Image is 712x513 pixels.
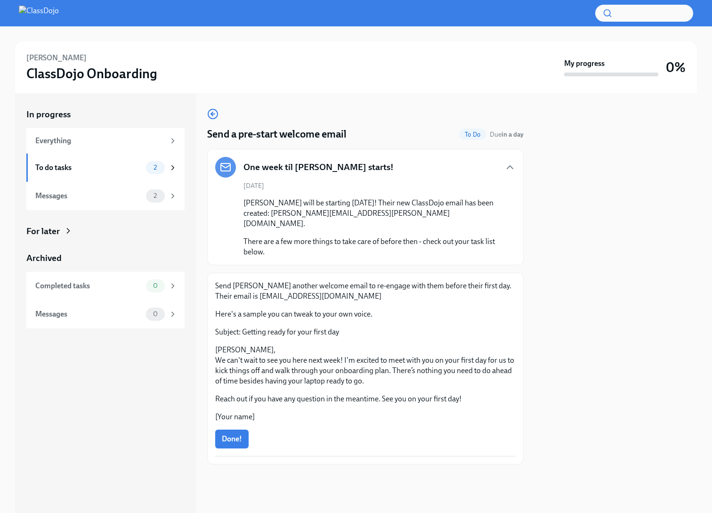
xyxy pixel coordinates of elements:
[490,130,524,139] span: August 30th, 2025 12:00
[459,131,486,138] span: To Do
[215,394,516,404] p: Reach out if you have any question in the meantime. See you on your first day!
[243,198,501,229] p: [PERSON_NAME] will be starting [DATE]! Their new ClassDojo email has been created: [PERSON_NAME][...
[26,182,185,210] a: Messages2
[243,181,264,190] span: [DATE]
[666,59,686,76] h3: 0%
[502,130,524,138] strong: in a day
[35,309,142,319] div: Messages
[26,53,87,63] h6: [PERSON_NAME]
[35,136,165,146] div: Everything
[243,161,394,173] h5: One week til [PERSON_NAME] starts!
[19,6,59,21] img: ClassDojo
[222,434,242,444] span: Done!
[490,130,524,138] span: Due
[215,327,516,337] p: Subject: Getting ready for your first day
[215,309,516,319] p: Here's a sample you can tweak to your own voice.
[147,310,163,318] span: 0
[243,236,501,257] p: There are a few more things to take care of before then - check out your task list below.
[26,154,185,182] a: To do tasks2
[215,345,516,386] p: [PERSON_NAME], We can't wait to see you here next week! I'm excited to meet with you on your firs...
[147,282,163,289] span: 0
[215,412,516,422] p: [Your name]
[26,300,185,328] a: Messages0
[26,225,60,237] div: For later
[26,272,185,300] a: Completed tasks0
[26,65,157,82] h3: ClassDojo Onboarding
[26,225,185,237] a: For later
[564,58,605,69] strong: My progress
[26,252,185,264] a: Archived
[148,192,162,199] span: 2
[215,430,249,448] button: Done!
[148,164,162,171] span: 2
[26,108,185,121] a: In progress
[35,191,142,201] div: Messages
[35,281,142,291] div: Completed tasks
[35,163,142,173] div: To do tasks
[26,128,185,154] a: Everything
[207,127,347,141] h4: Send a pre-start welcome email
[215,281,516,301] p: Send [PERSON_NAME] another welcome email to re-engage with them before their first day. Their ema...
